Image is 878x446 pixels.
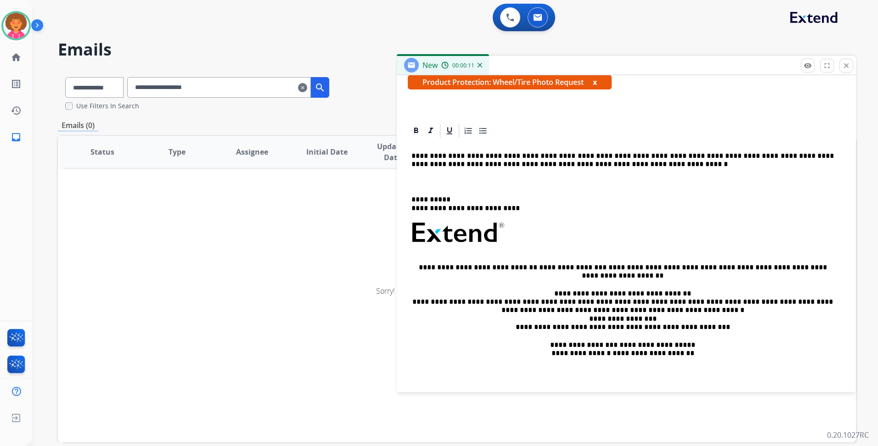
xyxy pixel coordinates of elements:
mat-icon: clear [298,82,307,93]
img: avatar [3,13,29,39]
button: x [593,77,597,88]
mat-icon: history [11,105,22,116]
mat-icon: list_alt [11,78,22,89]
mat-icon: search [315,82,326,93]
div: Italic [424,124,438,138]
div: Underline [443,124,456,138]
h2: Emails [58,40,856,59]
label: Use Filters In Search [76,101,139,111]
p: Emails (0) [58,120,98,131]
span: Assignee [236,146,268,157]
span: Sorry! There are no emails to display for current [376,286,531,296]
div: Bullet List [476,124,490,138]
span: Initial Date [306,146,348,157]
div: Ordered List [462,124,475,138]
mat-icon: home [11,52,22,63]
mat-icon: inbox [11,132,22,143]
mat-icon: close [842,61,850,70]
span: Type [169,146,186,157]
span: New [422,60,438,70]
div: Bold [409,124,423,138]
mat-icon: remove_red_eye [804,61,812,70]
span: Updated Date [372,141,413,163]
p: 0.20.1027RC [827,429,869,440]
span: 00:00:11 [452,62,474,69]
span: Status [90,146,114,157]
mat-icon: fullscreen [823,61,831,70]
span: Product Protection: Wheel/Tire Photo Request [408,75,612,89]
